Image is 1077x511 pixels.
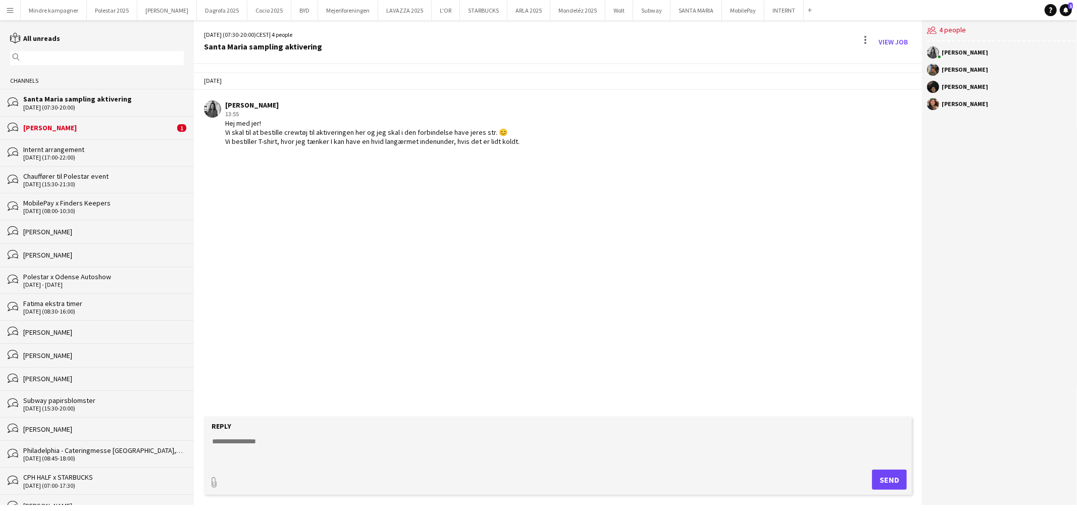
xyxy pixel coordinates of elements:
[21,1,87,20] button: Mindre kampagner
[722,1,764,20] button: MobilePay
[23,250,184,260] div: [PERSON_NAME]
[460,1,507,20] button: STARBUCKS
[23,94,184,104] div: Santa Maria sampling aktivering
[225,110,520,119] div: 13:55
[23,227,184,236] div: [PERSON_NAME]
[23,104,184,111] div: [DATE] (07:30-20:00)
[23,145,184,154] div: Internt arrangement
[23,198,184,208] div: MobilePay x Finders Keepers
[605,1,633,20] button: Wolt
[137,1,197,20] button: [PERSON_NAME]
[23,154,184,161] div: [DATE] (17:00-22:00)
[927,20,1076,41] div: 4 people
[23,473,184,482] div: CPH HALF x STARBUCKS
[23,351,184,360] div: [PERSON_NAME]
[23,455,184,462] div: [DATE] (08:45-18:00)
[378,1,432,20] button: LAVAZZA 2025
[671,1,722,20] button: SANTA MARIA
[23,123,175,132] div: [PERSON_NAME]
[23,299,184,308] div: Fatima ekstra timer
[212,422,231,431] label: Reply
[1068,3,1073,9] span: 1
[942,49,988,56] div: [PERSON_NAME]
[225,100,520,110] div: [PERSON_NAME]
[23,405,184,412] div: [DATE] (15:30-20:00)
[204,42,322,51] div: Santa Maria sampling aktivering
[23,374,184,383] div: [PERSON_NAME]
[23,446,184,455] div: Philadelphia - Cateringmesse [GEOGRAPHIC_DATA], Grenade - Cateringmesse Nord
[432,1,460,20] button: L'OR
[23,425,184,434] div: [PERSON_NAME]
[875,34,912,50] a: View Job
[256,31,269,38] span: CEST
[197,1,247,20] button: Dagrofa 2025
[87,1,137,20] button: Polestar 2025
[247,1,291,20] button: Cocio 2025
[204,30,322,39] div: [DATE] (07:30-20:00) | 4 people
[23,181,184,188] div: [DATE] (15:30-21:30)
[550,1,605,20] button: Mondeléz 2025
[177,124,186,132] span: 1
[23,208,184,215] div: [DATE] (08:00-10:30)
[942,101,988,107] div: [PERSON_NAME]
[10,34,60,43] a: All unreads
[872,470,907,490] button: Send
[1060,4,1072,16] a: 1
[507,1,550,20] button: ARLA 2025
[318,1,378,20] button: Mejeriforeningen
[23,281,184,288] div: [DATE] - [DATE]
[23,272,184,281] div: Polestar x Odense Autoshow
[764,1,804,20] button: INTERNT
[23,482,184,489] div: [DATE] (07:00-17:30)
[942,84,988,90] div: [PERSON_NAME]
[23,396,184,405] div: Subway papirsblomster
[942,67,988,73] div: [PERSON_NAME]
[633,1,671,20] button: Subway
[23,501,184,510] div: [PERSON_NAME]
[23,172,184,181] div: Chauffører til Polestar event
[225,119,520,146] div: Hej med jer! Vi skal til at bestille crewtøj til aktiveringen her og jeg skal i den forbindelse h...
[23,328,184,337] div: [PERSON_NAME]
[291,1,318,20] button: BYD
[194,72,922,89] div: [DATE]
[23,308,184,315] div: [DATE] (08:30-16:00)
